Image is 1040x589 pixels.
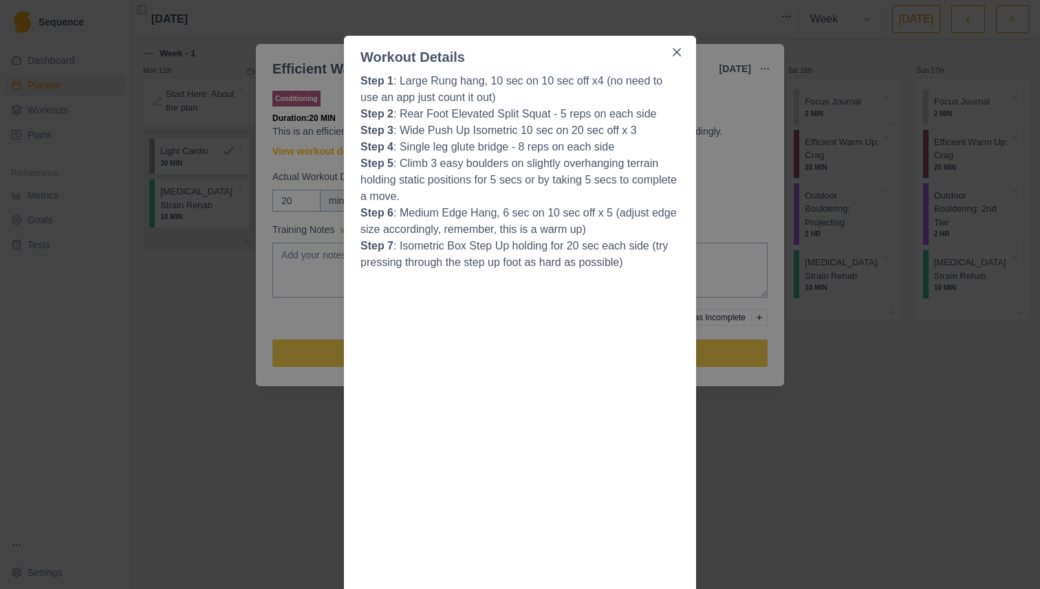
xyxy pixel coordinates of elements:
strong: Step 1 [360,75,393,87]
p: : Large Rung hang, 10 sec on 10 sec off x4 (no need to use an app just count it out) [360,73,680,106]
strong: Step 5 [360,157,393,169]
p: : Medium Edge Hang, 6 sec on 10 sec off x 5 (adjust edge size accordingly, remember, this is a wa... [360,205,680,238]
button: Close [666,41,688,63]
p: : Isometric Box Step Up holding for 20 sec each side (try pressing through the step up foot as ha... [360,238,680,271]
p: : Climb 3 easy boulders on slightly overhanging terrain holding static positions for 5 secs or by... [360,155,680,205]
strong: Step 2 [360,108,393,120]
strong: Step 3 [360,124,393,136]
strong: Step 6 [360,207,393,219]
p: : Single leg glute bridge - 8 reps on each side [360,139,680,155]
strong: Step 4 [360,141,393,153]
p: : Wide Push Up Isometric 10 sec on 20 sec off x 3 [360,122,680,139]
header: Workout Details [344,36,696,67]
p: : Rear Foot Elevated Split Squat - 5 reps on each side [360,106,680,122]
strong: Step 7 [360,240,393,252]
